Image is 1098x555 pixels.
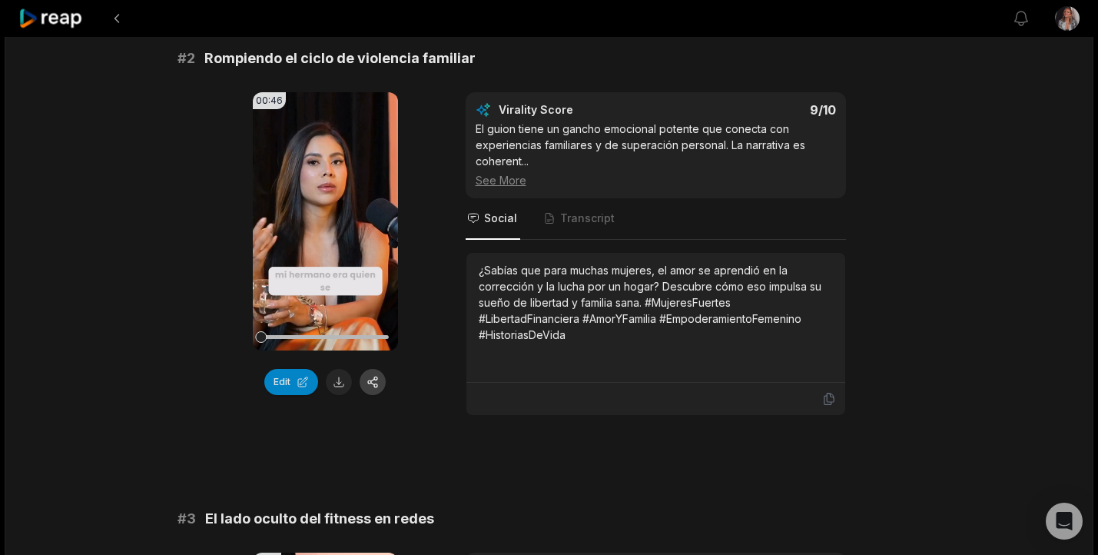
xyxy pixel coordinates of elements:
[560,211,615,226] span: Transcript
[177,48,195,69] span: # 2
[499,102,664,118] div: Virality Score
[264,369,318,395] button: Edit
[479,262,833,343] div: ¿Sabías que para muchas mujeres, el amor se aprendió en la corrección y la lucha por un hogar? De...
[466,198,846,240] nav: Tabs
[177,508,196,530] span: # 3
[671,102,836,118] div: 9 /10
[476,121,836,188] div: El guion tiene un gancho emocional potente que conecta con experiencias familiares y de superació...
[205,508,434,530] span: El lado oculto del fitness en redes
[1046,503,1083,540] div: Open Intercom Messenger
[476,172,836,188] div: See More
[204,48,476,69] span: Rompiendo el ciclo de violencia familiar
[253,92,398,351] video: Your browser does not support mp4 format.
[484,211,517,226] span: Social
